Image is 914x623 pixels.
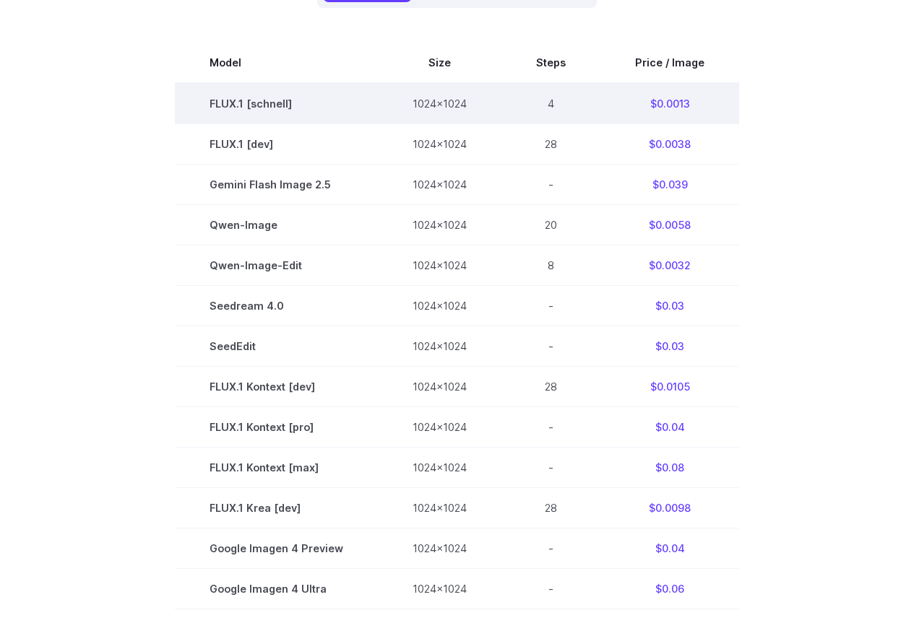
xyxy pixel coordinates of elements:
td: Qwen-Image-Edit [175,245,378,285]
td: 20 [501,204,600,245]
th: Size [378,43,501,83]
td: 1024x1024 [378,407,501,448]
td: $0.0013 [600,83,739,124]
td: 28 [501,488,600,528]
span: Gemini Flash Image 2.5 [210,176,343,193]
td: - [501,285,600,326]
td: 1024x1024 [378,83,501,124]
td: FLUX.1 Kontext [dev] [175,367,378,407]
td: - [501,528,600,569]
td: $0.0058 [600,204,739,245]
td: 8 [501,245,600,285]
td: 1024x1024 [378,245,501,285]
td: Google Imagen 4 Preview [175,528,378,569]
td: $0.03 [600,326,739,366]
td: $0.08 [600,448,739,488]
td: 1024x1024 [378,367,501,407]
td: $0.0098 [600,488,739,528]
td: Seedream 4.0 [175,285,378,326]
td: - [501,164,600,204]
td: FLUX.1 Kontext [max] [175,448,378,488]
td: Google Imagen 4 Ultra [175,569,378,609]
td: - [501,326,600,366]
td: 28 [501,123,600,164]
td: Qwen-Image [175,204,378,245]
td: FLUX.1 Kontext [pro] [175,407,378,448]
td: - [501,448,600,488]
td: $0.0032 [600,245,739,285]
td: 1024x1024 [378,528,501,569]
td: $0.04 [600,528,739,569]
td: 4 [501,83,600,124]
td: SeedEdit [175,326,378,366]
td: 1024x1024 [378,123,501,164]
td: 1024x1024 [378,488,501,528]
td: 1024x1024 [378,326,501,366]
td: 1024x1024 [378,164,501,204]
td: 1024x1024 [378,285,501,326]
td: FLUX.1 [dev] [175,123,378,164]
td: $0.03 [600,285,739,326]
th: Model [175,43,378,83]
td: 28 [501,367,600,407]
td: $0.06 [600,569,739,609]
td: 1024x1024 [378,569,501,609]
td: $0.0105 [600,367,739,407]
td: 1024x1024 [378,204,501,245]
th: Price / Image [600,43,739,83]
td: FLUX.1 Krea [dev] [175,488,378,528]
td: 1024x1024 [378,448,501,488]
td: - [501,569,600,609]
td: $0.0038 [600,123,739,164]
td: - [501,407,600,448]
th: Steps [501,43,600,83]
td: $0.04 [600,407,739,448]
td: FLUX.1 [schnell] [175,83,378,124]
td: $0.039 [600,164,739,204]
